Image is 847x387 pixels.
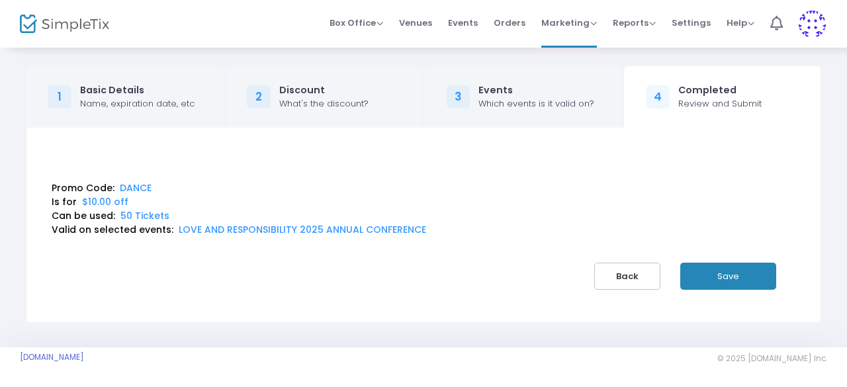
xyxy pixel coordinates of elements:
[541,17,597,29] span: Marketing
[279,97,369,110] div: What's the discount?
[646,85,670,109] div: 4
[447,85,470,109] div: 3
[727,17,754,29] span: Help
[114,181,152,194] span: DANCE
[179,223,426,236] span: LOVE AND RESPONSIBILITY 2025 ANNUAL CONFERENCE
[48,85,71,109] div: 1
[52,223,173,237] label: Valid on selected events:
[399,6,432,40] span: Venues
[448,6,478,40] span: Events
[52,209,115,223] label: Can be used:
[80,83,195,97] div: Basic Details
[247,85,271,109] div: 2
[680,263,776,290] button: Save
[478,97,594,110] div: Which events is it valid on?
[678,97,762,110] div: Review and Submit
[717,353,827,364] span: © 2025 [DOMAIN_NAME] Inc.
[494,6,525,40] span: Orders
[52,195,77,209] label: Is for
[20,352,84,363] a: [DOMAIN_NAME]
[80,97,195,110] div: Name, expiration date, etc
[330,17,383,29] span: Box Office
[613,17,656,29] span: Reports
[52,181,114,195] label: Promo Code:
[279,83,369,97] div: Discount
[678,83,762,97] div: Completed
[672,6,711,40] span: Settings
[115,209,169,222] span: 50 Tickets
[478,83,594,97] div: Events
[77,195,128,208] span: $10.00 off
[594,263,660,290] button: Back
